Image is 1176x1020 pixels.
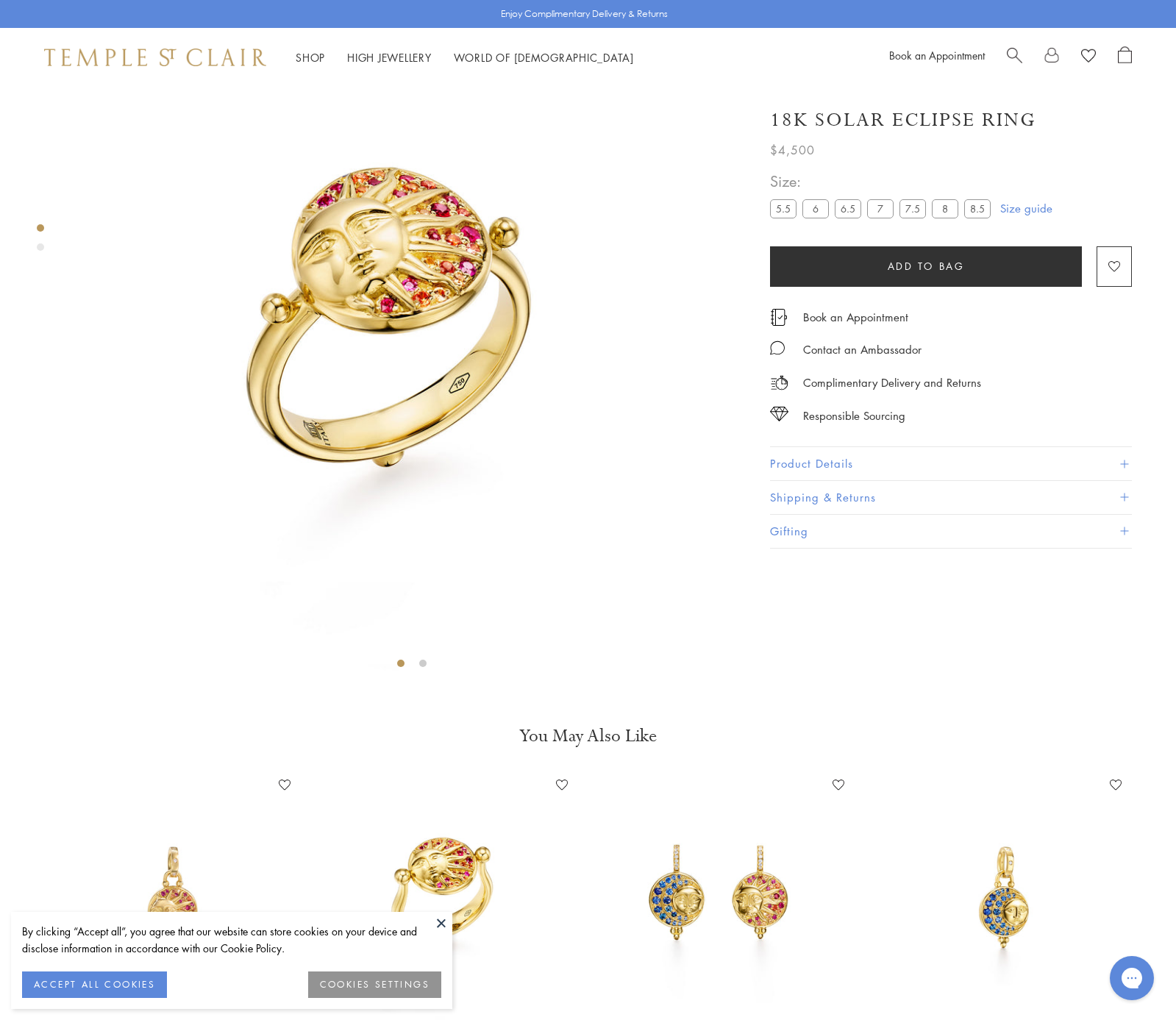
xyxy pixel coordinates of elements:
[770,199,797,218] label: 5.5
[932,199,958,218] label: 8
[59,724,1117,748] h3: You May Also Like
[308,971,441,998] button: COOKIES SETTINGS
[803,309,908,325] a: Book an Appointment
[296,50,325,65] a: ShopShop
[37,221,44,263] div: Product gallery navigation
[964,199,991,218] label: 8.5
[1007,46,1022,68] a: Search
[770,407,788,421] img: icon_sourcing.svg
[770,481,1132,514] button: Shipping & Returns
[1000,201,1052,215] a: Size guide
[44,49,266,66] img: Temple St. Clair
[770,515,1132,548] button: Gifting
[347,50,432,65] a: High JewelleryHigh Jewellery
[501,7,668,21] p: Enjoy Complimentary Delivery & Returns
[803,340,922,359] div: Contact an Ambassador
[770,140,815,160] span: $4,500
[803,407,905,425] div: Responsible Sourcing
[770,447,1132,480] button: Product Details
[770,309,788,326] img: icon_appointment.svg
[770,340,785,355] img: MessageIcon-01_2.svg
[770,246,1082,287] button: Add to bag
[867,199,894,218] label: 7
[296,49,634,67] nav: Main navigation
[22,971,167,998] button: ACCEPT ALL COOKIES
[454,50,634,65] a: World of [DEMOGRAPHIC_DATA]World of [DEMOGRAPHIC_DATA]
[835,199,861,218] label: 6.5
[22,923,441,957] div: By clicking “Accept all”, you agree that our website can store cookies on your device and disclos...
[1102,951,1161,1005] iframe: Gorgias live chat messenger
[888,258,965,274] span: Add to bag
[1118,46,1132,68] a: Open Shopping Bag
[770,169,997,193] span: Size:
[770,374,788,392] img: icon_delivery.svg
[802,199,829,218] label: 6
[1081,46,1096,68] a: View Wishlist
[770,107,1036,133] h1: 18K Solar Eclipse Ring
[889,48,985,63] a: Book an Appointment
[899,199,926,218] label: 7.5
[803,374,981,392] p: Complimentary Delivery and Returns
